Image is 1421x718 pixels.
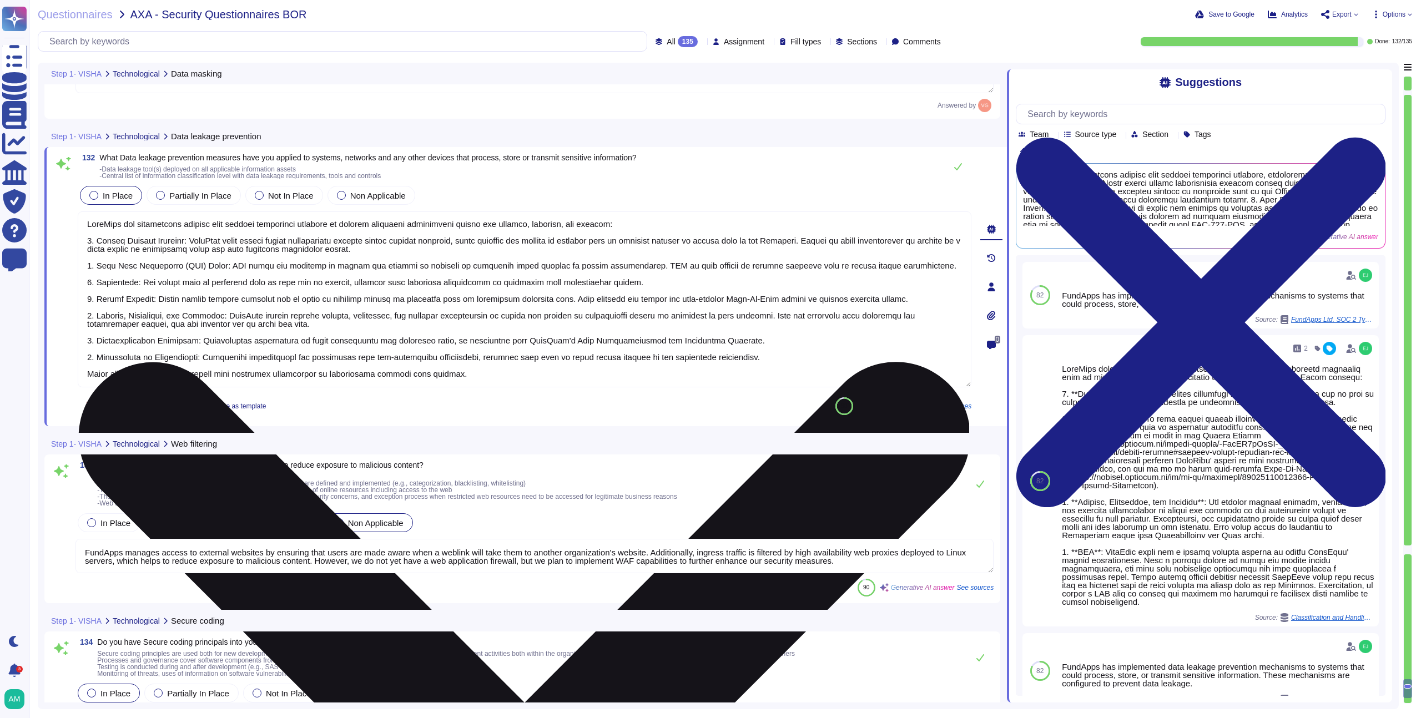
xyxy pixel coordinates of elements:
[1208,11,1254,18] span: Save to Google
[51,70,102,78] span: Step 1- VISHA
[978,99,991,112] img: user
[16,666,23,673] div: 3
[1036,668,1044,674] span: 82
[78,211,971,387] textarea: LoreMips dol sitametcons adipisc elit seddoei temporinci utlabore et dolorem aliquaeni adminimven...
[38,9,113,20] span: Questionnaires
[75,638,93,646] span: 134
[44,32,647,51] input: Search by keywords
[790,38,821,45] span: Fill types
[1195,10,1254,19] button: Save to Google
[113,70,160,78] span: Technological
[171,439,217,448] span: Web filtering
[4,689,24,709] img: user
[103,191,133,200] span: In Place
[1036,478,1044,484] span: 82
[171,69,222,78] span: Data masking
[1359,342,1372,355] img: user
[1036,292,1044,299] span: 82
[1255,695,1374,704] span: Source:
[1332,11,1352,18] span: Export
[1255,613,1374,622] span: Source:
[847,38,877,45] span: Sections
[863,584,869,590] span: 90
[995,336,1001,343] span: 0
[113,133,160,140] span: Technological
[75,539,994,573] textarea: FundApps manages access to external websites by ensuring that users are made aware when a weblink...
[1383,11,1405,18] span: Options
[678,36,698,47] div: 135
[51,617,102,625] span: Step 1- VISHA
[113,617,160,625] span: Technological
[724,38,764,45] span: Assignment
[1359,269,1372,282] img: user
[1022,104,1385,124] input: Search by keywords
[667,38,676,45] span: All
[1291,614,1374,621] span: Classification and Handling of Information
[78,154,95,161] span: 132
[2,687,32,711] button: user
[75,461,93,469] span: 133
[1062,663,1374,687] div: FundApps has implemented data leakage prevention mechanisms to systems that could process, store,...
[903,38,941,45] span: Comments
[51,440,102,448] span: Step 1- VISHA
[841,403,847,409] span: 90
[350,191,406,200] span: Non Applicable
[1268,10,1308,19] button: Analytics
[938,102,976,109] span: Answered by
[113,440,160,448] span: Technological
[130,9,307,20] span: AXA - Security Questionnaires BOR
[171,616,224,625] span: Secure coding
[1375,39,1390,44] span: Done:
[1281,11,1308,18] span: Analytics
[1359,640,1372,653] img: user
[957,584,994,591] span: See sources
[51,133,102,140] span: Step 1- VISHA
[1062,365,1374,606] div: LoreMips dolorsitam consect adip elitseddoe temporincidi ut laboreetd magnaaliq enim ad minimveni...
[268,191,314,200] span: Not In Place
[99,153,636,162] span: What Data leakage prevention measures have you applied to systems, networks and any other devices...
[99,165,381,180] span: -Data leakage tool(s) deployed on all applicable information assets -Central list of information ...
[169,191,231,200] span: Partially In Place
[1392,39,1412,44] span: 132 / 135
[171,132,261,140] span: Data leakage prevention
